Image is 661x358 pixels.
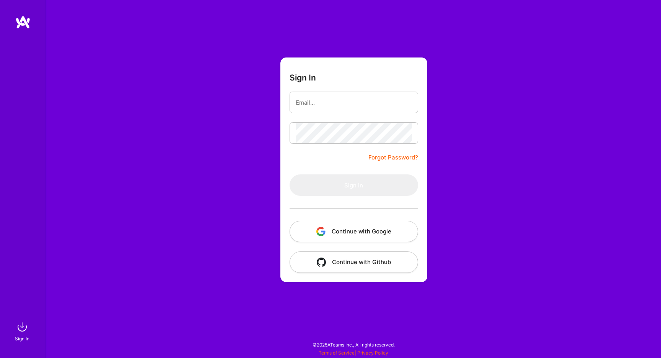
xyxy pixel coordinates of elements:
[290,174,418,196] button: Sign In
[368,153,418,162] a: Forgot Password?
[290,221,418,242] button: Continue with Google
[15,15,31,29] img: logo
[317,258,326,267] img: icon
[296,93,412,112] input: Email...
[319,350,355,356] a: Terms of Service
[319,350,388,356] span: |
[16,319,30,343] a: sign inSign In
[316,227,326,236] img: icon
[46,335,661,354] div: © 2025 ATeams Inc., All rights reserved.
[15,319,30,335] img: sign in
[290,73,316,82] h3: Sign In
[15,335,29,343] div: Sign In
[290,251,418,273] button: Continue with Github
[357,350,388,356] a: Privacy Policy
